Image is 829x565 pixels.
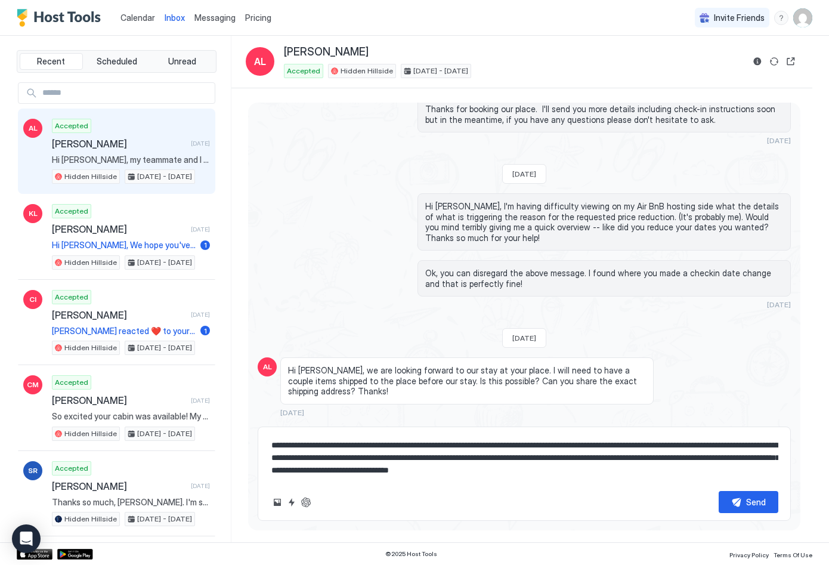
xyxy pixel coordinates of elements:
[165,11,185,24] a: Inbox
[52,411,210,422] span: So excited your cabin was available! My son and his girlfriend surprised us! Just a couple questi...
[137,514,192,524] span: [DATE] - [DATE]
[746,496,766,508] div: Send
[425,83,783,125] span: Hi [PERSON_NAME], Thanks for booking our place. I'll send you more details including check-in ins...
[64,257,117,268] span: Hidden Hillside
[270,495,284,510] button: Upload image
[512,334,536,342] span: [DATE]
[52,326,196,336] span: [PERSON_NAME] reacted ❤️ to your message "Hi [PERSON_NAME], Just a reminder that your check-out i...
[425,268,783,289] span: Ok, you can disregard the above message. I found where you made a checkin date change and that is...
[254,54,266,69] span: AL
[20,53,83,70] button: Recent
[767,300,791,309] span: [DATE]
[729,551,769,558] span: Privacy Policy
[64,171,117,182] span: Hidden Hillside
[52,394,186,406] span: [PERSON_NAME]
[512,169,536,178] span: [DATE]
[55,292,88,302] span: Accepted
[27,379,39,390] span: CM
[38,83,215,103] input: Input Field
[191,397,210,405] span: [DATE]
[55,377,88,388] span: Accepted
[413,66,468,76] span: [DATE] - [DATE]
[64,428,117,439] span: Hidden Hillside
[767,54,781,69] button: Sync reservation
[385,550,437,558] span: © 2025 Host Tools
[57,549,93,560] a: Google Play Store
[425,201,783,243] span: Hi [PERSON_NAME], I'm having difficulty viewing on my Air BnB hosting side what the details of wh...
[750,54,765,69] button: Reservation information
[784,54,798,69] button: Open reservation
[12,524,41,553] div: Open Intercom Messenger
[729,548,769,560] a: Privacy Policy
[52,240,196,251] span: Hi [PERSON_NAME], We hope you've been enjoying your stay! Your check-out time [DATE] is at 11AM. ...
[194,13,236,23] span: Messaging
[17,50,216,73] div: tab-group
[17,549,52,560] a: App Store
[245,13,271,23] span: Pricing
[137,428,192,439] span: [DATE] - [DATE]
[774,11,788,25] div: menu
[719,491,778,513] button: Send
[299,495,313,510] button: ChatGPT Auto Reply
[191,482,210,490] span: [DATE]
[120,11,155,24] a: Calendar
[280,408,304,417] span: [DATE]
[168,56,196,67] span: Unread
[263,362,272,372] span: AL
[137,171,192,182] span: [DATE] - [DATE]
[194,11,236,24] a: Messaging
[52,480,186,492] span: [PERSON_NAME]
[52,223,186,235] span: [PERSON_NAME]
[37,56,65,67] span: Recent
[29,123,38,134] span: AL
[191,140,210,147] span: [DATE]
[767,136,791,145] span: [DATE]
[52,138,186,150] span: [PERSON_NAME]
[52,155,210,165] span: Hi [PERSON_NAME], my teammate and I are coming to town for the Chequamegon bike race. Looking for...
[28,465,38,476] span: SR
[64,342,117,353] span: Hidden Hillside
[284,45,369,59] span: [PERSON_NAME]
[191,311,210,319] span: [DATE]
[774,551,812,558] span: Terms Of Use
[341,66,393,76] span: Hidden Hillside
[52,309,186,321] span: [PERSON_NAME]
[120,13,155,23] span: Calendar
[714,13,765,23] span: Invite Friends
[150,53,214,70] button: Unread
[137,342,192,353] span: [DATE] - [DATE]
[29,294,36,305] span: CI
[64,514,117,524] span: Hidden Hillside
[29,208,38,219] span: KL
[793,8,812,27] div: User profile
[288,365,646,397] span: Hi [PERSON_NAME], we are looking forward to our stay at your place. I will need to have a couple ...
[97,56,137,67] span: Scheduled
[137,257,192,268] span: [DATE] - [DATE]
[55,121,88,131] span: Accepted
[191,226,210,233] span: [DATE]
[165,13,185,23] span: Inbox
[55,463,88,474] span: Accepted
[287,66,320,76] span: Accepted
[284,495,299,510] button: Quick reply
[774,548,812,560] a: Terms Of Use
[204,240,207,249] span: 1
[204,326,207,335] span: 1
[85,53,149,70] button: Scheduled
[17,9,106,27] a: Host Tools Logo
[55,206,88,217] span: Accepted
[52,497,210,508] span: Thanks so much, [PERSON_NAME]. I'm so glad you and your family could enjoy the house -- including...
